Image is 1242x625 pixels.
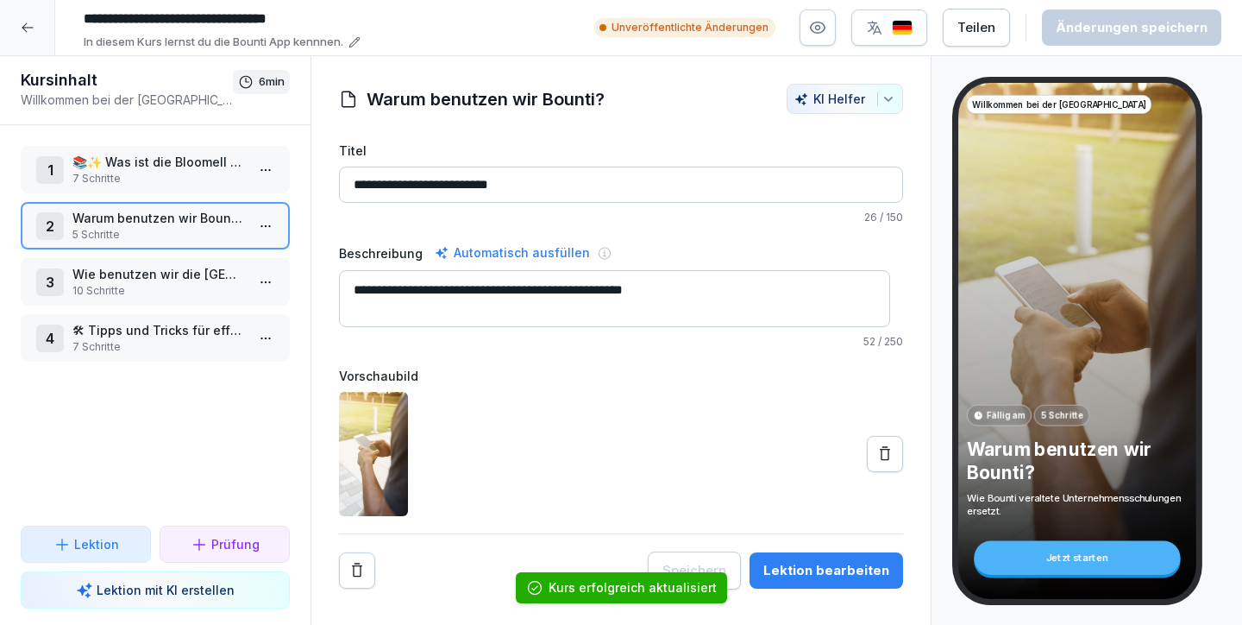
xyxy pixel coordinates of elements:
[72,153,245,171] p: 📚✨ Was ist die Bloomell Academy?
[72,171,245,186] p: 7 Schritte
[1040,409,1082,422] p: 5 Schritte
[72,283,245,299] p: 10 Schritte
[957,18,995,37] div: Teilen
[160,526,290,563] button: Prüfung
[36,325,64,352] div: 4
[21,526,151,563] button: Lektion
[339,392,408,516] img: cljrty48g014aeu01xhhb0few.jpg
[21,314,290,362] div: 4🛠 Tipps und Tricks für effektives Lernen mit Bounti7 Schritte
[21,202,290,249] div: 2Warum benutzen wir Bounti?5 Schritte
[259,73,285,91] p: 6 min
[863,335,875,348] span: 52
[339,552,375,589] button: Remove
[549,579,717,597] div: Kurs erfolgreich aktualisiert
[72,227,245,243] p: 5 Schritte
[72,209,245,227] p: Warum benutzen wir Bounti?
[987,409,1025,422] p: Fällig am
[72,321,245,339] p: 🛠 Tipps und Tricks für effektives Lernen mit Bounti
[892,20,913,36] img: de.svg
[750,552,903,589] button: Lektion bearbeiten
[21,146,290,193] div: 1📚✨ Was ist die Bloomell Academy?7 Schritte
[763,561,889,580] div: Lektion bearbeiten
[21,571,290,609] button: Lektion mit KI erstellen
[974,541,1180,575] div: Jetzt starten
[1042,9,1221,46] button: Änderungen speichern
[864,211,877,224] span: 26
[787,84,903,114] button: KI Helfer
[339,210,903,225] p: / 150
[967,491,1188,518] p: Wie Bounti veraltete Unternehmensschulungen ersetzt.
[21,70,233,91] h1: Kursinhalt
[97,581,235,599] p: Lektion mit KI erstellen
[36,156,64,184] div: 1
[431,243,593,263] div: Automatisch ausfüllen
[72,339,245,355] p: 7 Schritte
[972,98,1145,111] p: Willkommen bei der [GEOGRAPHIC_DATA]
[943,9,1010,47] button: Teilen
[967,438,1188,483] p: Warum benutzen wir Bounti?
[84,34,343,51] p: In diesem Kurs lernst du die Bounti App kennnen.
[339,244,423,262] label: Beschreibung
[36,212,64,240] div: 2
[21,258,290,306] div: 3Wie benutzen wir die [GEOGRAPHIC_DATA]?10 Schritte
[74,535,119,553] p: Lektion
[1056,18,1207,37] div: Änderungen speichern
[367,86,605,112] h1: Warum benutzen wir Bounti?
[21,91,233,109] p: Willkommen bei der [GEOGRAPHIC_DATA]
[339,334,903,350] p: / 250
[339,142,903,160] label: Titel
[794,92,895,106] div: KI Helfer
[36,268,64,296] div: 3
[211,535,260,553] p: Prüfung
[339,367,903,385] label: Vorschaubild
[612,20,768,35] p: Unveröffentlichte Änderungen
[72,265,245,283] p: Wie benutzen wir die [GEOGRAPHIC_DATA]?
